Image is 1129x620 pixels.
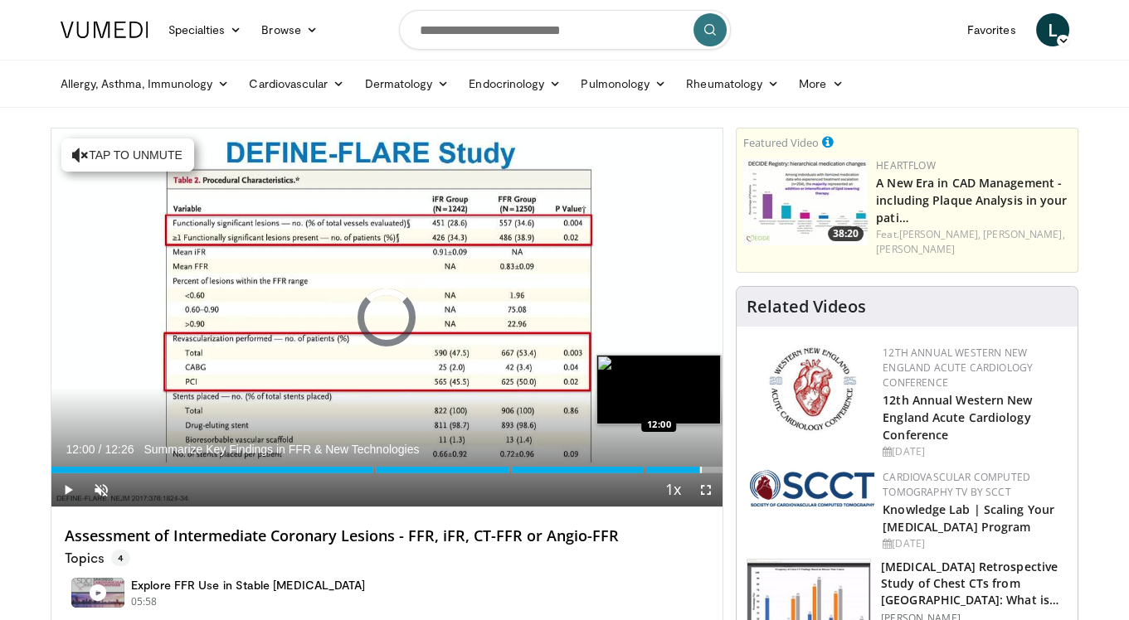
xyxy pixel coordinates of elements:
small: Featured Video [743,135,819,150]
a: Dermatology [355,67,460,100]
div: [DATE] [883,444,1064,459]
button: Tap to unmute [61,138,194,172]
a: [PERSON_NAME] [876,242,955,256]
a: 38:20 [743,158,868,245]
span: 38:20 [828,226,864,241]
h4: Assessment of Intermediate Coronary Lesions - FFR, iFR, CT-FFR or Angio-FFR [65,527,710,545]
button: Playback Rate [656,473,689,506]
div: Progress Bar [51,467,723,473]
span: 12:00 [66,443,95,456]
button: Play [51,473,85,506]
img: 51a70120-4f25-49cc-93a4-67582377e75f.png.150x105_q85_autocrop_double_scale_upscale_version-0.2.png [750,470,874,506]
h4: Explore FFR Use in Stable [MEDICAL_DATA] [131,578,366,593]
a: Heartflow [876,158,936,172]
p: 05:58 [131,594,158,609]
a: Browse [251,13,328,46]
a: Cardiovascular Computed Tomography TV by SCCT [883,470,1030,499]
button: Unmute [85,473,118,506]
div: Feat. [876,227,1071,257]
a: A New Era in CAD Management - including Plaque Analysis in your pati… [876,175,1067,225]
a: Rheumatology [676,67,789,100]
span: Summarize Key Findings in FFR & New Technologies [144,442,419,457]
a: L [1036,13,1069,46]
a: Specialties [158,13,252,46]
div: [DATE] [883,536,1064,551]
h4: Related Videos [747,297,866,317]
h3: [MEDICAL_DATA] Retrospective Study of Chest CTs from [GEOGRAPHIC_DATA]: What is the Re… [881,559,1068,608]
a: Allergy, Asthma, Immunology [51,67,240,100]
a: [PERSON_NAME], [983,227,1064,241]
img: VuMedi Logo [61,22,148,38]
img: 738d0e2d-290f-4d89-8861-908fb8b721dc.150x105_q85_crop-smart_upscale.jpg [743,158,868,245]
span: 12:26 [105,443,134,456]
a: Cardiovascular [239,67,354,100]
p: Topics [65,550,130,566]
a: [PERSON_NAME], [899,227,981,241]
a: Pulmonology [571,67,676,100]
img: 0954f259-7907-4053-a817-32a96463ecc8.png.150x105_q85_autocrop_double_scale_upscale_version-0.2.png [766,346,859,433]
button: Fullscreen [689,473,723,506]
a: More [789,67,853,100]
a: 12th Annual Western New England Acute Cardiology Conference [883,346,1033,390]
a: Knowledge Lab | Scaling Your [MEDICAL_DATA] Program [883,501,1054,535]
span: 4 [111,550,130,566]
a: 12th Annual Western New England Acute Cardiology Conference [883,392,1032,443]
video-js: Video Player [51,128,723,507]
span: / [99,443,102,456]
img: image.jpeg [596,355,721,424]
a: Endocrinology [459,67,571,100]
input: Search topics, interventions [399,10,731,50]
a: Favorites [957,13,1026,46]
